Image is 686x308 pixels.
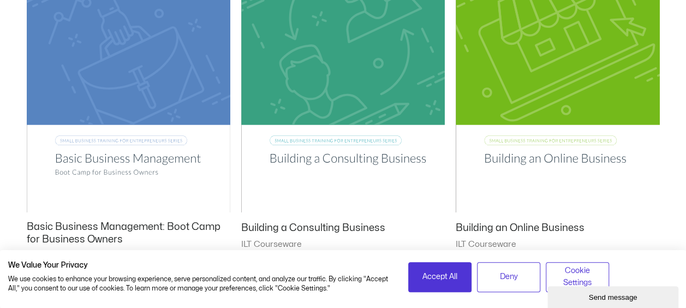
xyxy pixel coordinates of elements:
span: Deny [500,271,518,283]
h2: Building a Consulting Business [241,222,445,234]
a: Basic Business Management: Boot Camp for Business Owners [27,221,230,251]
h2: Basic Business Management: Boot Camp for Business Owners [27,221,230,246]
span: Accept All [422,271,457,283]
button: Accept all cookies [408,262,472,292]
h2: Building an Online Business [456,222,659,234]
span: Cookie Settings [553,265,602,289]
h2: We Value Your Privacy [8,260,392,270]
iframe: chat widget [547,284,681,308]
a: Building an Online Business [456,222,659,239]
p: We use cookies to enhance your browsing experience, serve personalized content, and analyze our t... [8,275,392,293]
button: Deny all cookies [477,262,540,292]
button: Adjust cookie preferences [546,262,609,292]
a: Building a Consulting Business [241,222,445,239]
